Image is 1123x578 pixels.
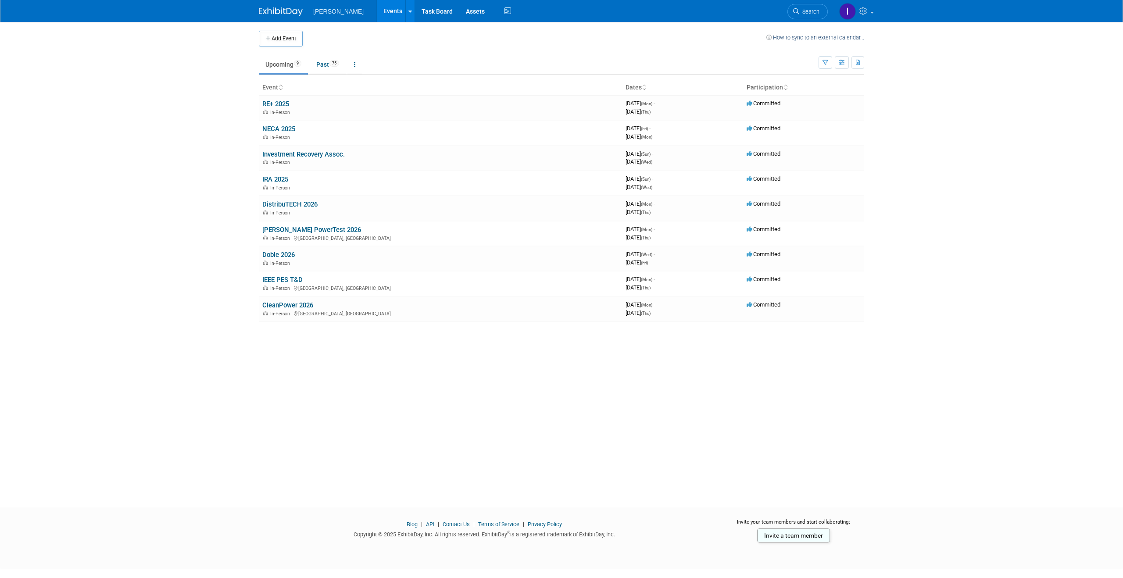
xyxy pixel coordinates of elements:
img: In-Person Event [263,260,268,265]
span: Committed [747,301,780,308]
img: In-Person Event [263,185,268,189]
span: - [654,276,655,282]
img: In-Person Event [263,110,268,114]
span: [DATE] [626,133,652,140]
a: Sort by Event Name [278,84,283,91]
a: Contact Us [443,521,470,528]
img: In-Person Event [263,160,268,164]
a: Search [787,4,828,19]
span: In-Person [270,210,293,216]
a: Sort by Participation Type [783,84,787,91]
span: In-Person [270,285,293,291]
span: (Thu) [641,235,651,240]
span: Committed [747,251,780,257]
a: NECA 2025 [262,125,295,133]
span: - [649,125,651,132]
span: (Thu) [641,110,651,114]
span: (Mon) [641,277,652,282]
span: (Mon) [641,101,652,106]
span: - [652,175,653,182]
span: (Mon) [641,135,652,139]
a: Past75 [310,56,346,73]
span: [DATE] [626,100,655,107]
span: In-Person [270,260,293,266]
div: [GEOGRAPHIC_DATA], [GEOGRAPHIC_DATA] [262,234,619,241]
span: (Fri) [641,126,648,131]
span: - [654,100,655,107]
img: In-Person Event [263,210,268,214]
span: 75 [329,60,339,67]
span: In-Person [270,311,293,317]
span: (Wed) [641,160,652,164]
span: (Mon) [641,202,652,207]
a: CleanPower 2026 [262,301,313,309]
a: API [426,521,434,528]
span: [DATE] [626,310,651,316]
span: In-Person [270,110,293,115]
span: In-Person [270,135,293,140]
span: (Wed) [641,185,652,190]
a: DistribuTECH 2026 [262,200,318,208]
span: (Wed) [641,252,652,257]
span: Committed [747,200,780,207]
img: Isabella DeJulia [839,3,856,20]
span: (Mon) [641,227,652,232]
span: [DATE] [626,150,653,157]
a: Privacy Policy [528,521,562,528]
th: Participation [743,80,864,95]
img: In-Person Event [263,235,268,240]
span: [PERSON_NAME] [313,8,364,15]
button: Add Event [259,31,303,46]
span: [DATE] [626,184,652,190]
img: ExhibitDay [259,7,303,16]
th: Dates [622,80,743,95]
span: - [654,200,655,207]
a: Terms of Service [478,521,519,528]
span: Committed [747,175,780,182]
a: RE+ 2025 [262,100,289,108]
span: [DATE] [626,108,651,115]
a: Sort by Start Date [642,84,646,91]
a: Doble 2026 [262,251,295,259]
span: Search [799,8,819,15]
span: Committed [747,100,780,107]
span: | [436,521,441,528]
th: Event [259,80,622,95]
img: In-Person Event [263,135,268,139]
span: - [652,150,653,157]
span: | [419,521,425,528]
span: (Thu) [641,311,651,316]
span: (Thu) [641,285,651,290]
span: (Sun) [641,177,651,182]
span: [DATE] [626,125,651,132]
span: In-Person [270,160,293,165]
div: Copyright © 2025 ExhibitDay, Inc. All rights reserved. ExhibitDay is a registered trademark of Ex... [259,528,710,539]
span: [DATE] [626,284,651,291]
span: - [654,251,655,257]
span: In-Person [270,185,293,191]
span: (Thu) [641,210,651,215]
a: Blog [407,521,418,528]
span: - [654,226,655,232]
div: [GEOGRAPHIC_DATA], [GEOGRAPHIC_DATA] [262,284,619,291]
img: In-Person Event [263,285,268,290]
a: How to sync to an external calendar... [766,34,864,41]
a: IRA 2025 [262,175,288,183]
span: In-Person [270,235,293,241]
span: (Sun) [641,152,651,157]
span: [DATE] [626,251,655,257]
div: Invite your team members and start collaborating: [723,518,865,532]
span: Committed [747,276,780,282]
a: [PERSON_NAME] PowerTest 2026 [262,226,361,234]
span: [DATE] [626,200,655,207]
span: | [521,521,526,528]
span: [DATE] [626,301,655,308]
a: Invite a team member [757,528,830,542]
a: Upcoming9 [259,56,308,73]
span: [DATE] [626,259,648,266]
sup: ® [507,530,510,535]
span: [DATE] [626,175,653,182]
span: (Mon) [641,303,652,307]
span: - [654,301,655,308]
span: Committed [747,150,780,157]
